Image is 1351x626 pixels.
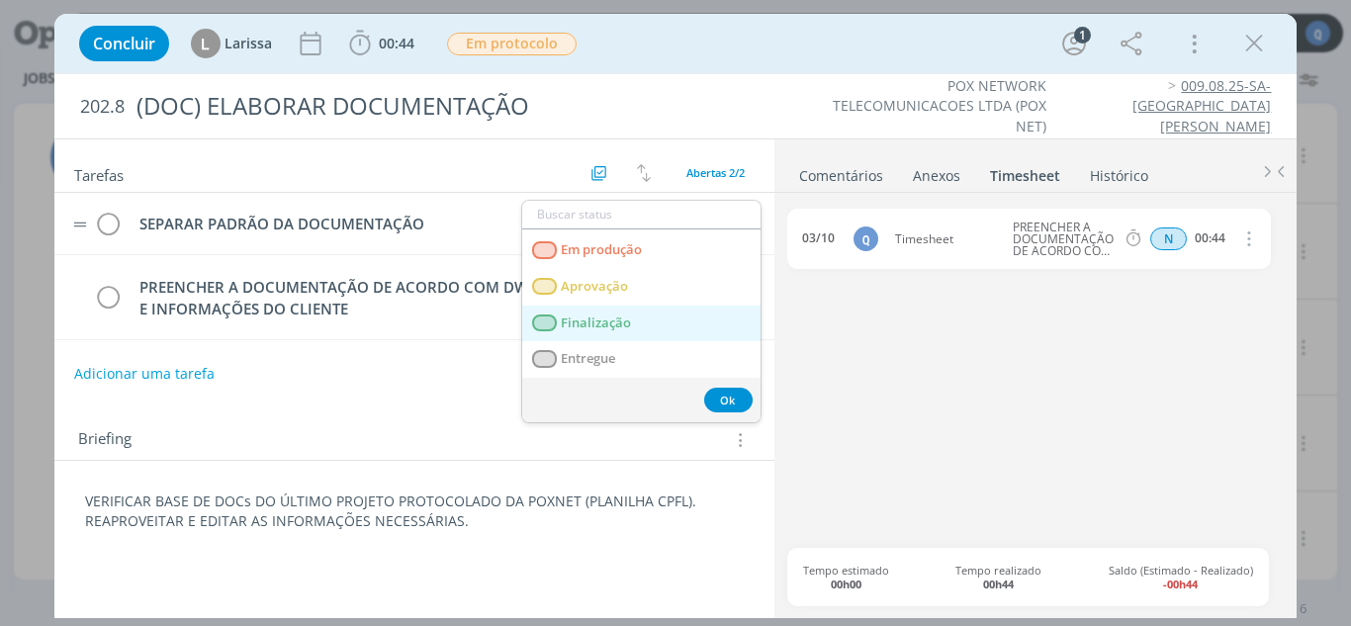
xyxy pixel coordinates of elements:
button: 1 [1058,28,1090,59]
input: Buscar status [522,201,761,228]
span: Concluir [93,36,155,51]
b: -00h44 [1163,577,1198,591]
b: 00h00 [831,577,861,591]
div: SEPARAR PADRÃO DA DOCUMENTAÇÃO [132,212,560,236]
img: arrow-down-up.svg [637,164,651,182]
a: 009.08.25-SA-[GEOGRAPHIC_DATA][PERSON_NAME] [1132,76,1271,135]
span: Aprovação [561,279,628,295]
span: Tempo realizado [955,564,1041,589]
div: L [191,29,221,58]
span: Finalização [561,315,631,331]
div: Q [854,226,878,251]
span: Em protocolo [447,33,577,55]
a: POX NETWORK TELECOMUNICACOES LTDA (POX NET) [833,76,1046,135]
div: Horas normais [1150,227,1187,250]
span: Abertas 2/2 [686,165,745,180]
div: Anexos [913,166,960,186]
button: 00:44 [344,28,419,59]
div: 00:44 [1195,231,1225,245]
button: Adicionar uma tarefa [73,356,216,392]
span: 00:44 [379,34,414,52]
p: VERIFICAR BASE DE DOCs DO ÚLTIMO PROJETO PROTOCOLADO DA POXNET (PLANILHA CPFL). [85,492,745,511]
b: 00h44 [983,577,1014,591]
span: Entregue [561,351,615,367]
a: Timesheet [989,157,1061,186]
span: 202.8 [80,96,125,118]
div: PREENCHER A DOCUMENTAÇÃO DE ACORDO COM DWG E INFORMAÇÕES DO CLIENTE [132,275,560,321]
span: PREENCHER A DOCUMENTAÇÃO DE ACORDO COM DWG E INFORMAÇÕES DO CLIENTE [1005,222,1119,257]
span: Saldo (Estimado - Realizado) [1109,564,1253,589]
button: Concluir [79,26,169,61]
span: Timesheet [887,233,1006,245]
div: 1 [1074,27,1091,44]
span: Larissa [225,37,272,50]
div: (DOC) ELABORAR DOCUMENTAÇÃO [129,82,766,131]
span: Em produção [561,242,642,258]
span: Tempo estimado [803,564,889,589]
button: LLarissa [191,29,272,58]
button: Ok [704,388,753,412]
p: REAPROVEITAR E EDITAR AS INFORMAÇÕES NECESSÁRIAS. [85,511,745,531]
span: Tarefas [74,161,124,185]
img: drag-icon.svg [73,222,87,227]
span: Briefing [78,427,132,453]
span: N [1150,227,1187,250]
a: Histórico [1089,157,1149,186]
div: dialog [54,14,1298,618]
a: Comentários [798,157,884,186]
button: Em protocolo [446,32,578,56]
div: 03/10 [802,231,835,245]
